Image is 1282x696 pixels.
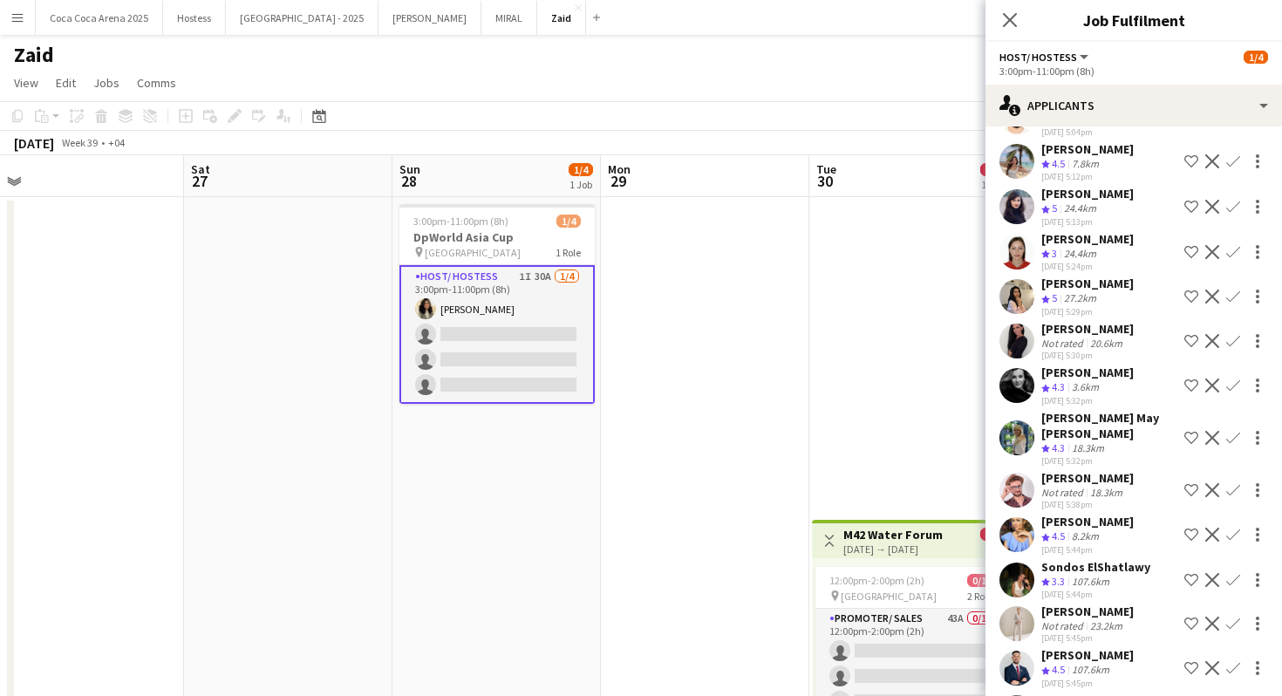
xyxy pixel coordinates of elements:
[1060,291,1100,306] div: 27.2km
[1041,514,1134,529] div: [PERSON_NAME]
[56,75,76,91] span: Edit
[556,246,581,259] span: 1 Role
[967,590,997,603] span: 2 Roles
[1087,486,1126,499] div: 18.3km
[1087,337,1126,350] div: 20.6km
[1041,306,1134,317] div: [DATE] 5:29pm
[1041,261,1134,272] div: [DATE] 5:24pm
[814,171,836,191] span: 30
[1041,141,1134,157] div: [PERSON_NAME]
[137,75,176,91] span: Comms
[1041,589,1150,600] div: [DATE] 5:44pm
[58,136,101,149] span: Week 39
[999,65,1268,78] div: 3:00pm-11:00pm (8h)
[1052,201,1057,215] span: 5
[537,1,586,35] button: Zaid
[399,265,595,404] app-card-role: Host/ Hostess1I30A1/43:00pm-11:00pm (8h)[PERSON_NAME]
[985,9,1282,31] h3: Job Fulfilment
[1052,529,1065,542] span: 4.5
[1041,544,1134,556] div: [DATE] 5:44pm
[843,527,943,542] h3: M42 Water Forum
[14,42,54,68] h1: Zaid
[1068,157,1102,172] div: 7.8km
[999,51,1077,64] span: Host/ Hostess
[1041,395,1134,406] div: [DATE] 5:32pm
[49,72,83,94] a: Edit
[605,171,631,191] span: 29
[1041,365,1134,380] div: [PERSON_NAME]
[1052,157,1065,170] span: 4.5
[36,1,163,35] button: Coca Coca Arena 2025
[397,171,420,191] span: 28
[1068,441,1108,456] div: 18.3km
[108,136,125,149] div: +04
[1068,529,1102,544] div: 8.2km
[829,574,924,587] span: 12:00pm-2:00pm (2h)
[1041,410,1177,441] div: [PERSON_NAME] May [PERSON_NAME]
[1041,186,1134,201] div: [PERSON_NAME]
[163,1,226,35] button: Hostess
[1052,663,1065,676] span: 4.5
[569,178,592,191] div: 1 Job
[188,171,210,191] span: 27
[980,163,1010,176] span: 0/17
[191,161,210,177] span: Sat
[1052,291,1057,304] span: 5
[399,161,420,177] span: Sun
[413,215,508,228] span: 3:00pm-11:00pm (8h)
[1041,647,1134,663] div: [PERSON_NAME]
[985,85,1282,126] div: Applicants
[1068,575,1113,590] div: 107.6km
[841,590,937,603] span: [GEOGRAPHIC_DATA]
[1041,216,1134,228] div: [DATE] 5:13pm
[1041,678,1134,689] div: [DATE] 5:45pm
[399,229,595,245] h3: DpWorld Asia Cup
[1041,559,1150,575] div: Sondos ElShatlawy
[226,1,378,35] button: [GEOGRAPHIC_DATA] - 2025
[7,72,45,94] a: View
[569,163,593,176] span: 1/4
[1041,231,1134,247] div: [PERSON_NAME]
[999,51,1091,64] button: Host/ Hostess
[1041,619,1087,632] div: Not rated
[967,574,997,587] span: 0/17
[1060,247,1100,262] div: 24.4km
[1041,350,1134,361] div: [DATE] 5:30pm
[1060,201,1100,216] div: 24.4km
[1041,171,1134,182] div: [DATE] 5:12pm
[14,75,38,91] span: View
[130,72,183,94] a: Comms
[1041,632,1134,644] div: [DATE] 5:45pm
[1052,441,1065,454] span: 4.3
[378,1,481,35] button: [PERSON_NAME]
[1041,321,1134,337] div: [PERSON_NAME]
[1041,337,1087,350] div: Not rated
[843,542,943,556] div: [DATE] → [DATE]
[1041,455,1177,467] div: [DATE] 5:32pm
[1041,276,1134,291] div: [PERSON_NAME]
[1041,126,1146,138] div: [DATE] 5:04pm
[1068,663,1113,678] div: 107.6km
[816,161,836,177] span: Tue
[1068,380,1102,395] div: 3.6km
[1041,470,1134,486] div: [PERSON_NAME]
[1041,486,1087,499] div: Not rated
[981,178,1009,191] div: 1 Job
[556,215,581,228] span: 1/4
[481,1,537,35] button: MIRAL
[1052,575,1065,588] span: 3.3
[608,161,631,177] span: Mon
[1087,619,1126,632] div: 23.2km
[980,528,1010,541] span: 0/51
[86,72,126,94] a: Jobs
[399,204,595,404] app-job-card: 3:00pm-11:00pm (8h)1/4DpWorld Asia Cup [GEOGRAPHIC_DATA]1 RoleHost/ Hostess1I30A1/43:00pm-11:00pm...
[1244,51,1268,64] span: 1/4
[425,246,521,259] span: [GEOGRAPHIC_DATA]
[1052,380,1065,393] span: 4.3
[1041,499,1134,510] div: [DATE] 5:38pm
[93,75,119,91] span: Jobs
[14,134,54,152] div: [DATE]
[1041,604,1134,619] div: [PERSON_NAME]
[1052,247,1057,260] span: 3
